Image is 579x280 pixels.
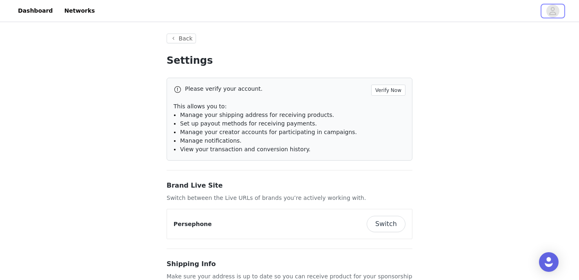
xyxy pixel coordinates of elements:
h3: Brand Live Site [167,181,412,190]
span: Manage notifications. [180,137,242,144]
p: This allows you to: [174,102,405,111]
span: View your transaction and conversion history. [180,146,310,152]
p: Switch between the Live URLs of brands you’re actively working with. [167,194,412,202]
button: Back [167,34,196,43]
p: Please verify your account. [185,85,368,93]
h3: Shipping Info [167,259,412,269]
p: Persephone [174,220,212,228]
span: Manage your shipping address for receiving products. [180,112,334,118]
div: Open Intercom Messenger [539,252,559,272]
span: Set up payout methods for receiving payments. [180,120,317,127]
h1: Settings [167,53,412,68]
a: Dashboard [13,2,58,20]
button: Switch [367,216,405,232]
div: avatar [549,4,557,18]
button: Verify Now [371,85,405,96]
a: Networks [59,2,100,20]
span: Manage your creator accounts for participating in campaigns. [180,129,357,135]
